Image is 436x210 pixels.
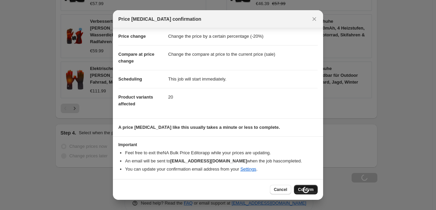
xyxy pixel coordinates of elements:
[240,167,256,172] a: Settings
[125,158,318,164] li: An email will be sent to when the job has completed .
[274,187,287,192] span: Cancel
[125,166,318,173] li: You can update your confirmation email address from your .
[168,28,318,45] dd: Change the price by a certain percentage (-20%)
[118,94,153,106] span: Product variants affected
[270,185,291,194] button: Cancel
[118,125,280,130] b: A price [MEDICAL_DATA] like this usually takes a minute or less to complete.
[118,52,154,64] span: Compare at price change
[118,34,146,39] span: Price change
[168,70,318,88] dd: This job will start immediately.
[118,16,201,22] span: Price [MEDICAL_DATA] confirmation
[118,76,142,82] span: Scheduling
[125,150,318,156] li: Feel free to exit the NA Bulk Price Editor app while your prices are updating.
[118,142,318,147] h3: Important
[168,45,318,63] dd: Change the compare at price to the current price (sale)
[170,158,247,163] b: [EMAIL_ADDRESS][DOMAIN_NAME]
[310,14,319,24] button: Close
[168,88,318,106] dd: 20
